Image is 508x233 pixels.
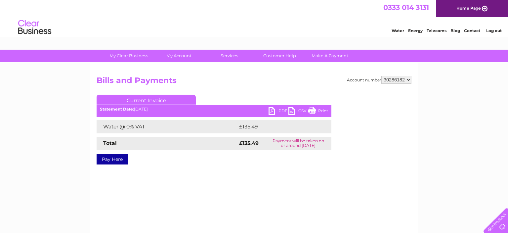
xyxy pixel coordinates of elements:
[450,28,460,33] a: Blog
[408,28,423,33] a: Energy
[252,50,307,62] a: Customer Help
[237,120,319,133] td: £135.49
[464,28,480,33] a: Contact
[97,76,411,88] h2: Bills and Payments
[239,140,259,146] strong: £135.49
[97,95,196,105] a: Current Invoice
[486,28,502,33] a: Log out
[97,120,237,133] td: Water @ 0% VAT
[347,76,411,84] div: Account number
[308,107,328,117] a: Print
[269,107,288,117] a: PDF
[102,50,156,62] a: My Clear Business
[202,50,257,62] a: Services
[392,28,404,33] a: Water
[383,3,429,12] a: 0333 014 3131
[18,17,52,37] img: logo.png
[427,28,446,33] a: Telecoms
[98,4,411,32] div: Clear Business is a trading name of Verastar Limited (registered in [GEOGRAPHIC_DATA] No. 3667643...
[303,50,357,62] a: Make A Payment
[152,50,206,62] a: My Account
[97,107,331,112] div: [DATE]
[265,137,331,150] td: Payment will be taken on or around [DATE]
[288,107,308,117] a: CSV
[100,107,134,112] b: Statement Date:
[103,140,117,146] strong: Total
[97,154,128,164] a: Pay Here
